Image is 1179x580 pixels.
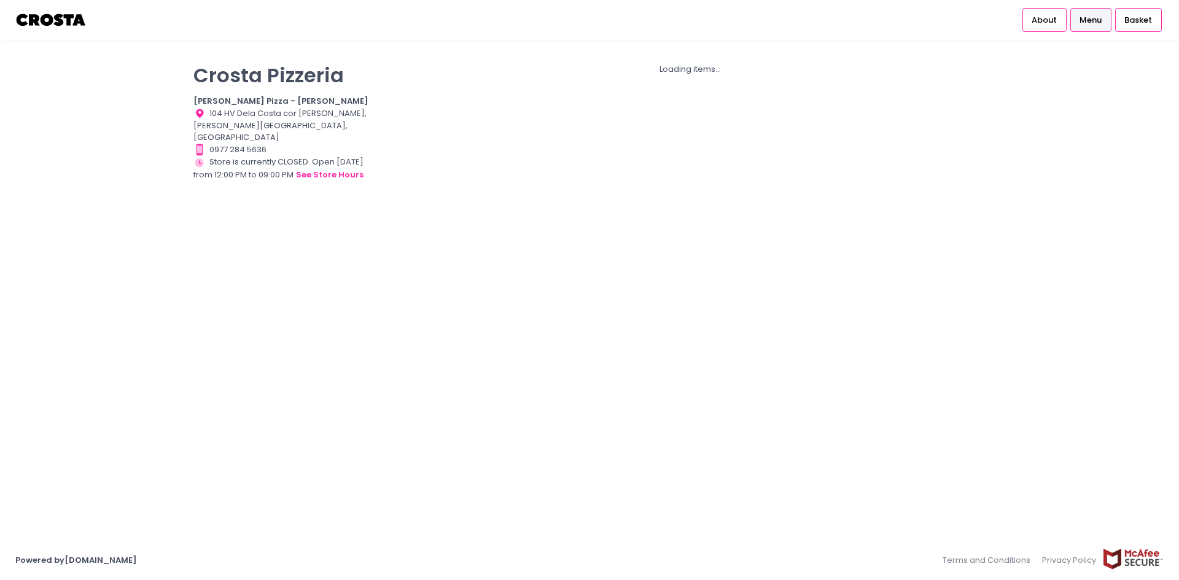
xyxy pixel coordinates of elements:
[1022,8,1067,31] a: About
[193,63,380,87] p: Crosta Pizzeria
[1102,548,1164,570] img: mcafee-secure
[15,554,137,566] a: Powered by[DOMAIN_NAME]
[1070,8,1111,31] a: Menu
[193,107,380,144] div: 104 HV Dela Costa cor [PERSON_NAME], [PERSON_NAME][GEOGRAPHIC_DATA], [GEOGRAPHIC_DATA]
[395,63,986,75] div: Loading items...
[193,95,368,107] b: [PERSON_NAME] Pizza - [PERSON_NAME]
[1032,14,1057,26] span: About
[1124,14,1152,26] span: Basket
[193,144,380,156] div: 0977 284 5636
[1080,14,1102,26] span: Menu
[15,9,87,31] img: logo
[295,168,364,182] button: see store hours
[1037,548,1103,572] a: Privacy Policy
[193,156,380,182] div: Store is currently CLOSED. Open [DATE] from 12:00 PM to 09:00 PM
[943,548,1037,572] a: Terms and Conditions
